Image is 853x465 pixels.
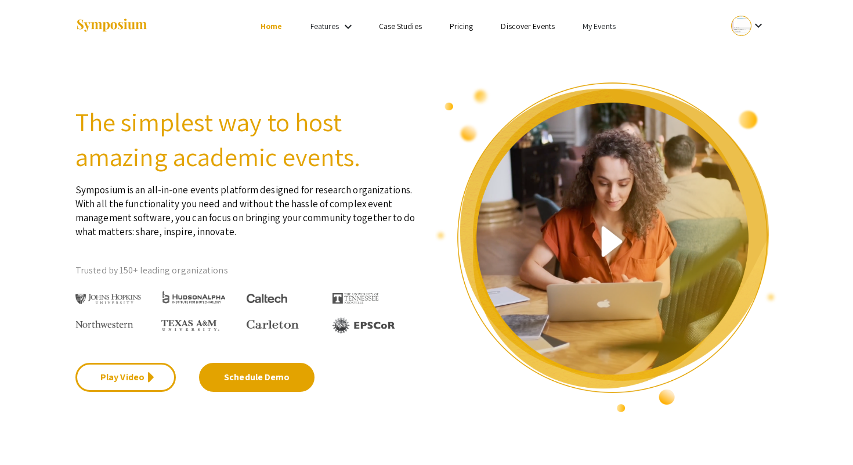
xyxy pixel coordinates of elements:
img: Caltech [247,294,287,304]
img: Carleton [247,320,299,329]
img: EPSCOR [332,317,396,334]
a: Discover Events [501,21,555,31]
a: Case Studies [379,21,422,31]
p: Trusted by 150+ leading organizations [75,262,418,279]
a: Pricing [450,21,474,31]
mat-icon: Expand account dropdown [751,19,765,33]
a: Schedule Demo [199,363,315,392]
a: My Events [583,21,616,31]
button: Expand account dropdown [719,13,778,39]
h2: The simplest way to host amazing academic events. [75,104,418,174]
img: Northwestern [75,320,133,327]
a: Play Video [75,363,176,392]
img: Symposium by ForagerOne [75,18,148,34]
img: Texas A&M University [161,320,219,331]
a: Features [310,21,339,31]
mat-icon: Expand Features list [341,20,355,34]
img: video overview of Symposium [435,81,778,413]
a: Home [261,21,282,31]
img: HudsonAlpha [161,290,227,304]
img: The University of Tennessee [332,293,379,304]
img: Johns Hopkins University [75,294,141,305]
p: Symposium is an all-in-one events platform designed for research organizations. With all the func... [75,174,418,239]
